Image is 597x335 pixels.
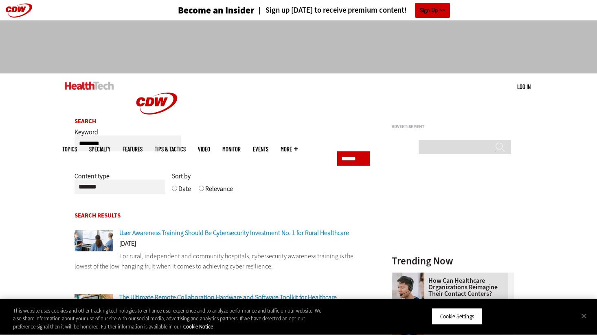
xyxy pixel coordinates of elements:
[392,132,514,234] iframe: advertisement
[62,146,77,152] span: Topics
[13,307,328,331] div: This website uses cookies and other tracking technologies to enhance user experience and to analy...
[65,82,114,90] img: Home
[150,29,447,65] iframe: advertisement
[126,127,187,136] a: CDW
[155,146,186,152] a: Tips & Tactics
[75,240,370,251] div: [DATE]
[198,146,210,152] a: Video
[172,172,191,180] span: Sort by
[183,323,213,330] a: More information about your privacy
[178,6,255,15] h3: Become an Insider
[575,307,593,325] button: Close
[119,293,337,302] a: The Ultimate Remote Collaboration Hardware and Software Toolkit for Healthcare
[392,273,424,305] img: Healthcare contact center
[392,273,428,279] a: Healthcare contact center
[392,277,509,297] a: How Can Healthcare Organizations Reimagine Their Contact Centers?
[89,146,110,152] span: Specialty
[253,146,268,152] a: Events
[75,251,370,272] p: For rural, independent and community hospitals, cybersecurity awareness training is the lowest of...
[123,146,143,152] a: Features
[255,7,407,14] a: Sign up [DATE] to receive premium content!
[147,6,255,15] a: Become an Insider
[75,213,370,219] h2: Search Results
[281,146,298,152] span: More
[119,229,349,237] a: User Awareness Training Should Be Cybersecurity Investment No. 1 for Rural Healthcare
[432,308,483,325] button: Cookie Settings
[415,3,450,18] a: Sign Up
[205,184,233,199] label: Relevance
[392,256,514,266] h3: Trending Now
[75,230,113,251] img: Doctors reviewing information boards
[75,172,110,186] label: Content type
[517,82,531,91] div: User menu
[75,294,113,316] img: patient on laptap doing a telehealth call with doctor
[178,184,191,199] label: Date
[222,146,241,152] a: MonITor
[517,83,531,90] a: Log in
[126,73,187,134] img: Home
